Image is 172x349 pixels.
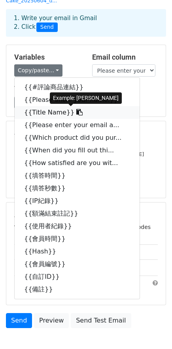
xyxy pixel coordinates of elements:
a: {{Please enter your email a... [15,119,140,131]
div: 聊天小工具 [132,311,172,349]
a: Send [6,313,32,328]
a: {{Which product did you pur... [15,131,140,144]
a: {{備註}} [15,283,140,296]
h5: Variables [14,53,80,62]
div: 1. Write your email in Gmail 2. Click [8,14,164,32]
a: {{自訂ID}} [15,270,140,283]
a: {{IP紀錄}} [15,195,140,207]
a: {{Title Name}} [15,106,140,119]
a: Preview [34,313,69,328]
a: {{使用者紀錄}} [15,220,140,233]
a: {{When did you fill out thi... [15,144,140,157]
a: {{Hash}} [15,245,140,258]
a: {{填答秒數}} [15,182,140,195]
a: {{填答時間}} [15,169,140,182]
a: {{會員編號}} [15,258,140,270]
a: {{How satisfied are you wit... [15,157,140,169]
a: {{Please enter your name.}} [15,94,140,106]
span: Send [36,23,58,32]
a: Send Test Email [71,313,131,328]
div: Example: [PERSON_NAME] [50,92,122,104]
a: {{會員時間}} [15,233,140,245]
h5: Email column [92,53,158,62]
iframe: Chat Widget [132,311,172,349]
a: Copy/paste... [14,64,62,77]
a: {{#評論商品連結}} [15,81,140,94]
a: {{額滿結束註記}} [15,207,140,220]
